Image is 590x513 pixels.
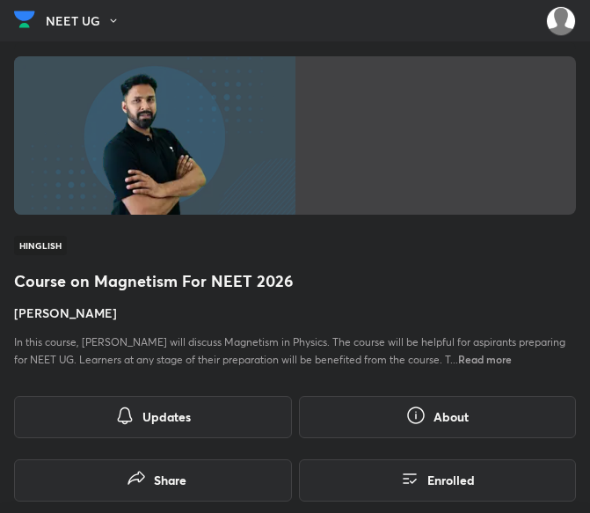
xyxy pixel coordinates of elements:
[458,352,512,366] span: Read more
[299,396,577,438] button: About
[46,8,130,34] button: NEET UG
[14,6,35,37] a: Company Logo
[14,459,292,502] button: Share
[546,6,576,36] img: Amisha Rani
[14,396,292,438] button: Updates
[299,459,577,502] button: Enrolled
[14,6,35,33] img: Company Logo
[14,335,565,366] span: In this course, [PERSON_NAME] will discuss Magnetism in Physics. The course will be helpful for a...
[14,56,295,215] img: Thumbnail
[14,304,576,322] h4: [PERSON_NAME]
[14,236,67,255] span: Hinglish
[14,269,576,293] h1: Course on Magnetism For NEET 2026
